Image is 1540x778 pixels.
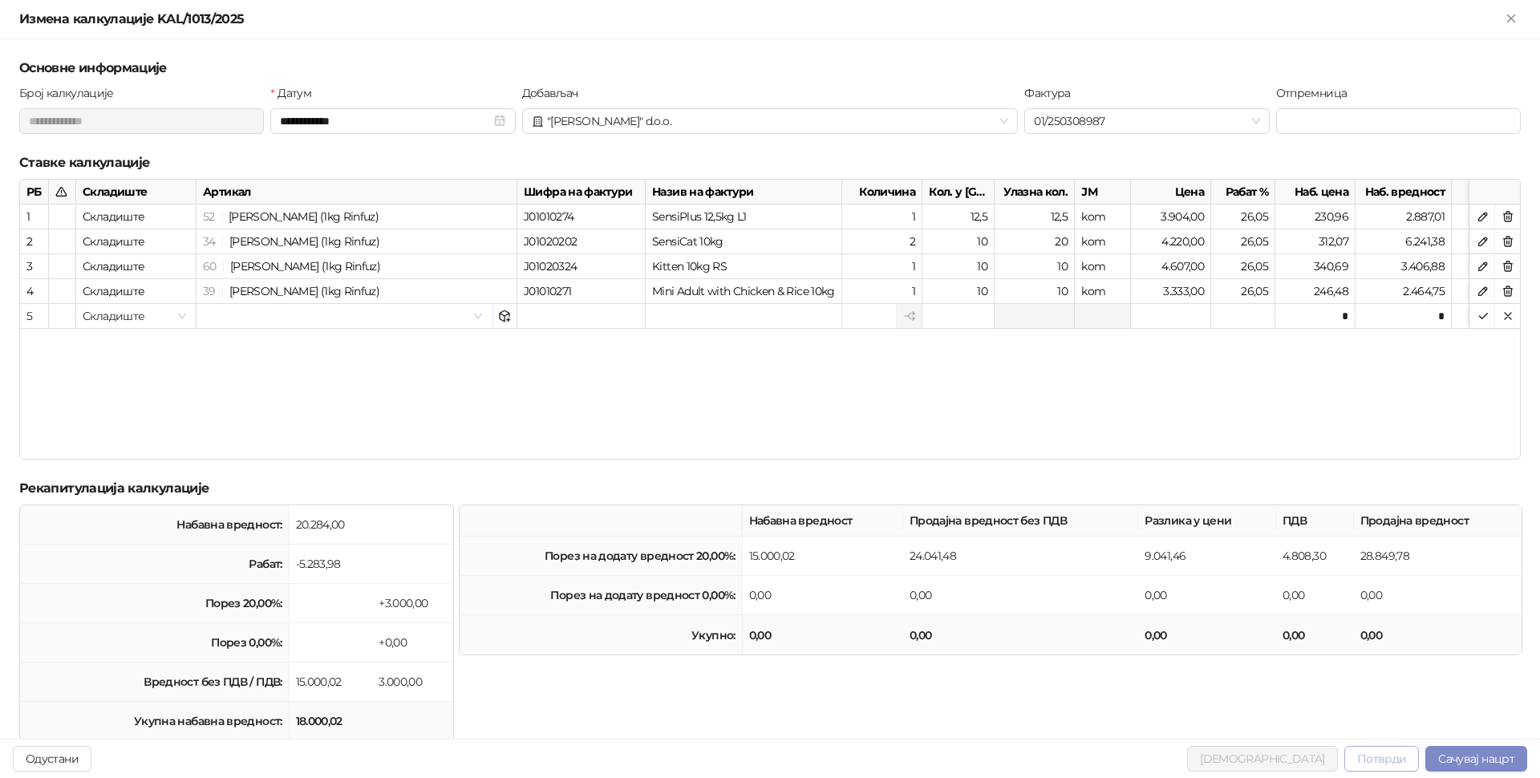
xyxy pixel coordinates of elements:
[1211,229,1275,254] div: 26,05
[1354,615,1522,654] td: 0,00
[743,576,903,615] td: 0,00
[76,279,197,304] div: Складиште
[1275,229,1356,254] div: 312,07
[1075,279,1131,304] div: kom
[1138,537,1276,576] td: 9.041,46
[1356,180,1452,205] div: Наб. вредност
[1276,505,1354,537] th: ПДВ
[517,180,646,205] div: Шифра на фактури
[1452,254,1532,279] div: 20,00
[203,209,379,224] span: 52 | Josera SensiPlus (1kg Rinfuz)
[19,153,1521,172] h5: Ставке калкулације
[1356,205,1452,229] div: 2.887,01
[1275,180,1356,205] div: Наб. цена
[743,505,903,537] th: Набавна вредност
[26,208,42,225] div: 1
[203,284,379,298] span: 39 | Josera Miniwell (1kg Rinfuz)
[20,584,290,623] td: Порез 20,00%:
[1275,279,1356,304] div: 246,48
[19,479,1521,498] h5: Рекапитулација калкулације
[1276,108,1521,134] input: Отпремница
[460,576,742,615] td: Порез на додату вредност 0,00%:
[842,180,922,205] div: Количина
[995,254,1075,279] div: 10
[20,545,290,584] td: Рабат:
[743,537,903,576] td: 15.000,02
[995,205,1075,229] div: 12,5
[372,663,453,702] td: 3.000,00
[522,84,588,102] label: Добављач
[290,505,373,545] td: 20.284,00
[1131,180,1211,205] div: Цена
[646,279,842,304] div: Mini Adult with Chicken & Rice 10kg
[19,84,124,102] label: Број калкулације
[646,254,842,279] div: Kitten 10kg RS
[1138,576,1276,615] td: 0,00
[1075,254,1131,279] div: kom
[1354,576,1522,615] td: 0,00
[922,205,995,229] div: 12,5
[460,615,742,654] td: Укупно:
[995,180,1075,205] div: Улазна кол.
[203,284,216,298] span: 39
[532,109,1009,133] span: "[PERSON_NAME]" d.o.o.
[922,279,995,304] div: 10
[460,537,742,576] td: Порез на додату вредност 20,00%:
[903,537,1138,576] td: 24.041,48
[646,205,842,229] div: SensiPlus 12,5kg L1
[1452,279,1532,304] div: 20,00
[1131,279,1211,304] div: 3.333,00
[1275,205,1356,229] div: 230,96
[922,254,995,279] div: 10
[76,180,197,205] div: Складиште
[922,180,995,205] div: Кол. у [GEOGRAPHIC_DATA].
[1276,84,1357,102] label: Отпремница
[1276,537,1354,576] td: 4.808,30
[1356,254,1452,279] div: 3.406,88
[290,663,373,702] td: 15.000,02
[1501,10,1521,29] button: Close
[517,205,646,229] div: J01010274
[1211,180,1275,205] div: Рабат %
[372,623,453,663] td: +0,00
[20,663,290,702] td: Вредност без ПДВ / ПДВ:
[203,234,379,249] span: 34 | Josera SensiCat (1kg Rinfuz)
[1344,746,1420,772] button: Потврди
[1075,229,1131,254] div: kom
[1354,505,1522,537] th: Продајна вредност
[1024,84,1080,102] label: Фактура
[270,84,321,102] label: Датум
[995,279,1075,304] div: 10
[26,257,42,275] div: 3
[842,229,922,254] div: 2
[280,112,489,130] input: Датум
[20,702,290,741] td: Укупна набавна вредност:
[842,254,922,279] div: 1
[203,209,215,224] span: 52
[1138,505,1276,537] th: Разлика у цени
[1276,576,1354,615] td: 0,00
[1276,615,1354,654] td: 0,00
[1356,279,1452,304] div: 2.464,75
[290,545,373,584] td: -5.283,98
[13,746,91,772] button: Одустани
[1211,205,1275,229] div: 26,05
[1034,109,1259,133] span: 01/250308987
[1275,254,1356,279] div: 340,69
[1452,205,1532,229] div: 20,00
[76,205,197,229] div: Складиште
[517,279,646,304] div: J01010271
[517,229,646,254] div: J01020202
[1075,180,1131,205] div: ЈМ
[26,307,42,325] div: 5
[19,108,264,134] input: Број калкулације
[372,584,453,623] td: +3.000,00
[1425,746,1527,772] button: Сачувај нацрт
[1211,279,1275,304] div: 26,05
[903,576,1138,615] td: 0,00
[197,180,517,205] div: Артикал
[1452,180,1532,205] div: ПДВ %
[19,10,1501,29] div: Измена калкулације KAL/1013/2025
[203,259,217,274] span: 60
[903,615,1138,654] td: 0,00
